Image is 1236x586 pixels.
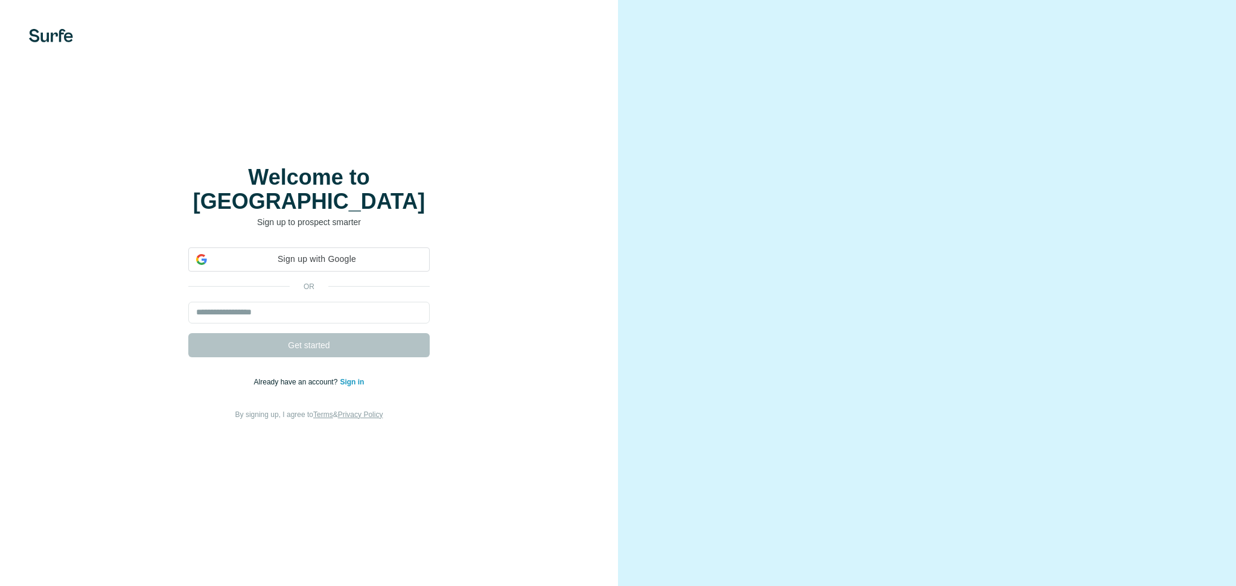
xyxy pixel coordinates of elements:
a: Terms [313,410,333,419]
p: Sign up to prospect smarter [188,216,430,228]
a: Sign in [340,378,364,386]
a: Privacy Policy [338,410,383,419]
h1: Welcome to [GEOGRAPHIC_DATA] [188,165,430,214]
p: or [290,281,328,292]
span: By signing up, I agree to & [235,410,383,419]
img: Surfe's logo [29,29,73,42]
div: Sign up with Google [188,247,430,272]
span: Sign up with Google [212,253,422,266]
span: Already have an account? [254,378,340,386]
